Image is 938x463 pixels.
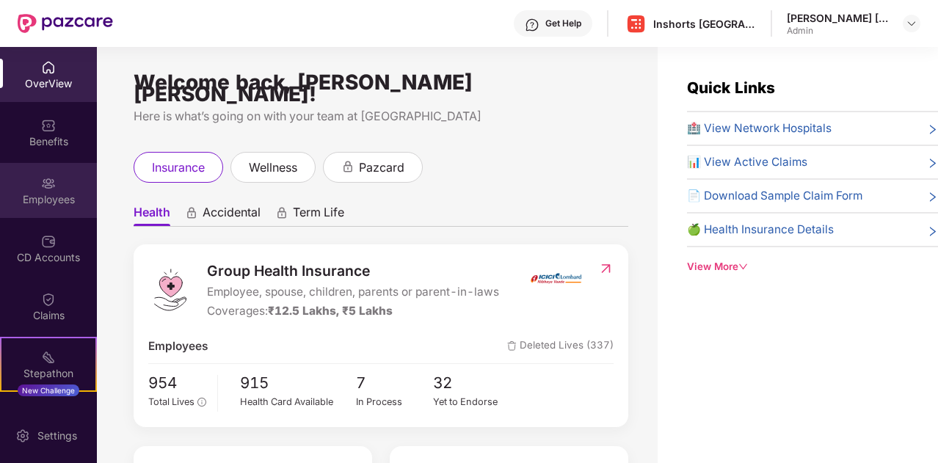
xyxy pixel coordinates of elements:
[134,205,170,226] span: Health
[927,224,938,238] span: right
[148,396,194,407] span: Total Lives
[41,292,56,307] img: svg+xml;base64,PHN2ZyBpZD0iQ2xhaW0iIHhtbG5zPSJodHRwOi8vd3d3LnczLm9yZy8yMDAwL3N2ZyIgd2lkdGg9IjIwIi...
[687,187,862,205] span: 📄 Download Sample Claim Form
[687,79,775,97] span: Quick Links
[240,371,356,395] span: 915
[134,76,628,100] div: Welcome back, [PERSON_NAME] [PERSON_NAME]!
[207,302,499,320] div: Coverages:
[356,395,434,409] div: In Process
[275,206,288,219] div: animation
[1,366,95,381] div: Stepathon
[787,25,890,37] div: Admin
[33,429,81,443] div: Settings
[249,158,297,177] span: wellness
[625,13,647,34] img: Inshorts%20Logo.png
[507,338,614,355] span: Deleted Lives (337)
[687,153,807,171] span: 📊 View Active Claims
[359,158,404,177] span: pazcard
[207,260,499,282] span: Group Health Insurance
[738,262,748,271] span: down
[18,384,79,396] div: New Challenge
[15,429,30,443] img: svg+xml;base64,PHN2ZyBpZD0iU2V0dGluZy0yMHgyMCIgeG1sbnM9Imh0dHA6Ly93d3cudzMub3JnLzIwMDAvc3ZnIiB3aW...
[653,17,756,31] div: Inshorts [GEOGRAPHIC_DATA] Advertising And Services Private Limited
[433,371,511,395] span: 32
[148,371,206,395] span: 954
[545,18,581,29] div: Get Help
[41,176,56,191] img: svg+xml;base64,PHN2ZyBpZD0iRW1wbG95ZWVzIiB4bWxucz0iaHR0cDovL3d3dy53My5vcmcvMjAwMC9zdmciIHdpZHRoPS...
[687,221,834,238] span: 🍏 Health Insurance Details
[134,107,628,125] div: Here is what’s going on with your team at [GEOGRAPHIC_DATA]
[906,18,917,29] img: svg+xml;base64,PHN2ZyBpZD0iRHJvcGRvd24tMzJ4MzIiIHhtbG5zPSJodHRwOi8vd3d3LnczLm9yZy8yMDAwL3N2ZyIgd2...
[341,160,355,173] div: animation
[356,371,434,395] span: 7
[528,260,583,296] img: insurerIcon
[525,18,539,32] img: svg+xml;base64,PHN2ZyBpZD0iSGVscC0zMngzMiIgeG1sbnM9Imh0dHA6Ly93d3cudzMub3JnLzIwMDAvc3ZnIiB3aWR0aD...
[293,205,344,226] span: Term Life
[207,283,499,301] span: Employee, spouse, children, parents or parent-in-laws
[41,234,56,249] img: svg+xml;base64,PHN2ZyBpZD0iQ0RfQWNjb3VudHMiIGRhdGEtbmFtZT0iQ0QgQWNjb3VudHMiIHhtbG5zPSJodHRwOi8vd3...
[927,190,938,205] span: right
[927,156,938,171] span: right
[185,206,198,219] div: animation
[927,123,938,137] span: right
[41,60,56,75] img: svg+xml;base64,PHN2ZyBpZD0iSG9tZSIgeG1sbnM9Imh0dHA6Ly93d3cudzMub3JnLzIwMDAvc3ZnIiB3aWR0aD0iMjAiIG...
[41,118,56,133] img: svg+xml;base64,PHN2ZyBpZD0iQmVuZWZpdHMiIHhtbG5zPSJodHRwOi8vd3d3LnczLm9yZy8yMDAwL3N2ZyIgd2lkdGg9Ij...
[598,261,614,276] img: RedirectIcon
[152,158,205,177] span: insurance
[268,304,393,318] span: ₹12.5 Lakhs, ₹5 Lakhs
[687,259,938,274] div: View More
[787,11,890,25] div: [PERSON_NAME] [PERSON_NAME]
[148,338,208,355] span: Employees
[148,268,192,312] img: logo
[687,120,832,137] span: 🏥 View Network Hospitals
[507,341,517,351] img: deleteIcon
[18,14,113,33] img: New Pazcare Logo
[41,350,56,365] img: svg+xml;base64,PHN2ZyB4bWxucz0iaHR0cDovL3d3dy53My5vcmcvMjAwMC9zdmciIHdpZHRoPSIyMSIgaGVpZ2h0PSIyMC...
[197,398,206,406] span: info-circle
[203,205,261,226] span: Accidental
[433,395,511,409] div: Yet to Endorse
[240,395,356,409] div: Health Card Available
